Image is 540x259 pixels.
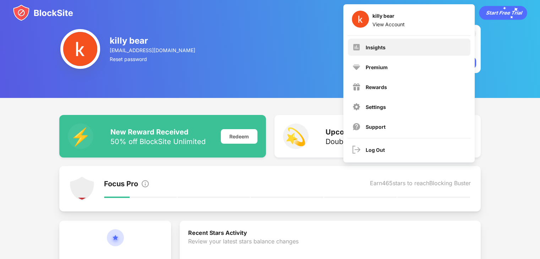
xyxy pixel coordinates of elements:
div: Log Out [366,147,385,153]
img: circle-star.svg [107,229,124,255]
div: 50% off BlockSite Unlimited [110,138,206,145]
div: killy bear [110,35,196,46]
div: Support [366,124,386,130]
div: View Account [372,21,405,27]
img: logout.svg [352,145,361,154]
div: Upcoming Reward [326,128,389,136]
div: Redeem [221,129,257,144]
img: blocksite-icon.svg [13,4,73,21]
div: ⚡️ [68,123,93,149]
div: Premium [366,64,388,70]
img: menu-insights.svg [352,43,361,51]
div: Settings [366,104,386,110]
img: ACg8ocLrkhUO0943gdtDo82hkRPvkZbGmRtjCjsdAuQaX5yjI5I1nw=s96-c [352,11,369,28]
div: Reset password [110,56,196,62]
div: 💫 [283,123,309,149]
div: Focus Pro [104,180,138,189]
div: Rewards [366,84,387,90]
img: ACg8ocLrkhUO0943gdtDo82hkRPvkZbGmRtjCjsdAuQaX5yjI5I1nw=s96-c [60,29,100,69]
img: info.svg [141,180,149,188]
img: premium.svg [352,63,361,71]
div: Earn 465 stars to reach Blocking Buster [370,180,471,189]
div: Review your latest stars balance changes [188,238,472,259]
img: menu-rewards.svg [352,83,361,91]
div: killy bear [372,13,405,21]
div: Recent Stars Activity [188,229,472,238]
div: Insights [366,44,386,50]
img: support.svg [352,122,361,131]
div: Double Stars [326,138,389,145]
div: [EMAIL_ADDRESS][DOMAIN_NAME] [110,47,196,53]
div: New Reward Received [110,128,206,136]
img: menu-settings.svg [352,103,361,111]
div: animation [479,6,527,20]
img: points-level-1.svg [69,176,95,202]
